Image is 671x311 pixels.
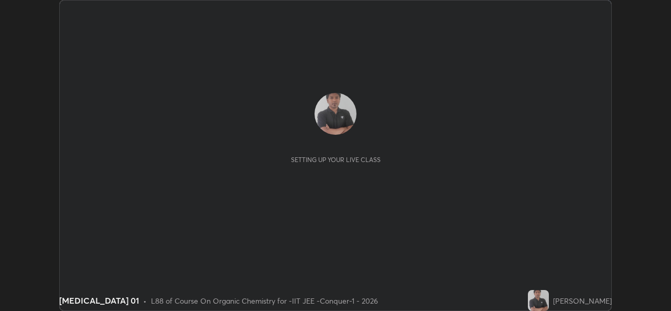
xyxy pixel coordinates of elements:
[528,290,549,311] img: fc3e8d29f02343ad861eeaeadd1832a7.jpg
[553,295,612,306] div: [PERSON_NAME]
[143,295,147,306] div: •
[59,294,139,307] div: [MEDICAL_DATA] 01
[291,156,381,164] div: Setting up your live class
[151,295,378,306] div: L88 of Course On Organic Chemistry for -IIT JEE -Conquer-1 - 2026
[315,93,356,135] img: fc3e8d29f02343ad861eeaeadd1832a7.jpg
